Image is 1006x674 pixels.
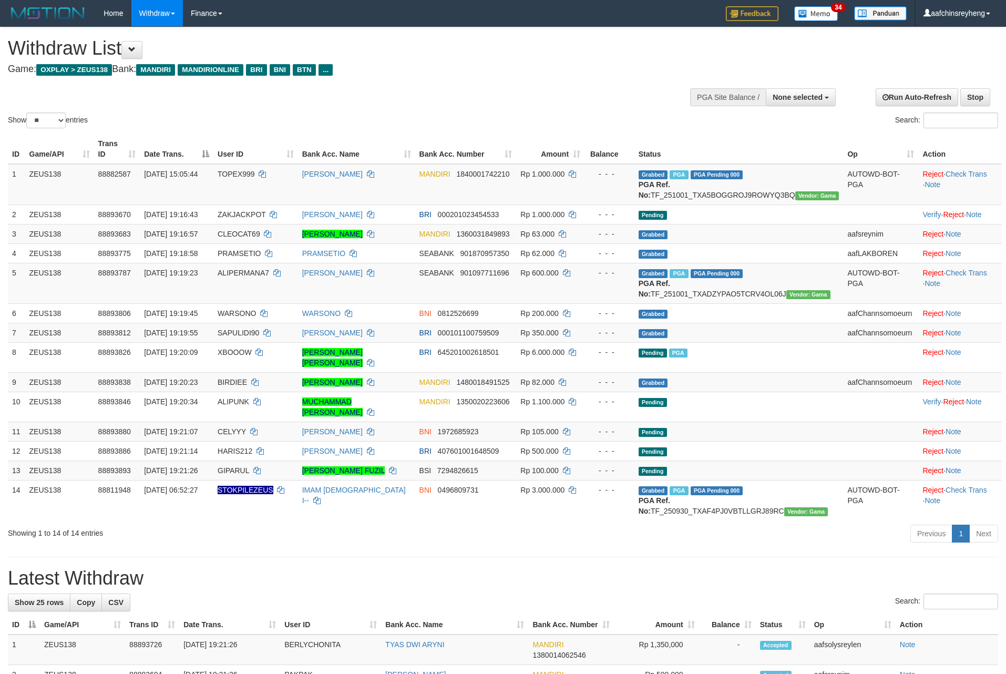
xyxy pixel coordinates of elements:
td: BERLYCHONITA [280,635,381,665]
div: - - - [589,169,630,179]
a: [PERSON_NAME] FUZIL [302,466,385,475]
span: BNI [419,427,432,436]
span: Pending [639,211,667,220]
th: Date Trans.: activate to sort column ascending [179,615,280,635]
a: Stop [960,88,990,106]
td: ZEUS138 [25,441,94,461]
span: Marked by aafsreyleap [670,486,688,495]
span: BTN [293,64,316,76]
th: Bank Acc. Name: activate to sort column ascending [298,134,415,164]
a: Reject [922,378,943,386]
span: BIRDIEE [218,378,247,386]
span: Rp 100.000 [520,466,558,475]
td: 7 [8,323,25,342]
input: Search: [923,113,998,128]
span: Vendor URL: https://trx31.1velocity.biz [784,507,828,516]
td: · [918,303,1002,323]
span: Rp 63.000 [520,230,555,238]
span: BRI [419,348,432,356]
a: Reject [922,249,943,258]
span: Rp 1.000.000 [520,170,564,178]
span: Marked by aafnoeunsreypich [670,170,688,179]
td: ZEUS138 [25,303,94,323]
span: 88893670 [98,210,131,219]
td: 1 [8,635,40,665]
a: Verify [922,210,941,219]
span: Rp 200.000 [520,309,558,318]
td: 9 [8,372,25,392]
td: AUTOWD-BOT-PGA [843,480,918,520]
a: Copy [70,594,102,611]
span: Copy 1972685923 to clipboard [438,427,479,436]
span: Copy 1350020223606 to clipboard [456,397,509,406]
a: Note [946,230,961,238]
span: Rp 3.000.000 [520,486,564,494]
td: TF_251001_TXADZYPAO5TCRV4OL06J [634,263,844,303]
a: MUCHAMMAD [PERSON_NAME] [302,397,363,416]
span: CLEOCAT69 [218,230,260,238]
a: Note [946,378,961,386]
th: Game/API: activate to sort column ascending [40,615,125,635]
span: MANDIRI [419,170,450,178]
span: 88893775 [98,249,131,258]
a: Reject [922,230,943,238]
td: aafChannsomoeurn [843,303,918,323]
span: PGA Pending [691,486,743,495]
span: Grabbed [639,170,668,179]
td: ZEUS138 [25,323,94,342]
td: Rp 1,350,000 [614,635,699,665]
span: BSI [419,466,432,475]
span: Pending [639,467,667,476]
th: Bank Acc. Name: activate to sort column ascending [381,615,528,635]
span: Vendor URL: https://trx31.1velocity.biz [786,290,830,299]
a: Previous [910,525,952,543]
span: XBOOOW [218,348,252,356]
td: · [918,372,1002,392]
span: Vendor URL: https://trx31.1velocity.biz [795,191,839,200]
span: [DATE] 19:20:34 [144,397,198,406]
a: Note [966,210,982,219]
span: 88893806 [98,309,131,318]
span: Pending [639,398,667,407]
span: OXPLAY > ZEUS138 [36,64,112,76]
td: · [918,461,1002,480]
a: Note [946,329,961,337]
th: User ID: activate to sort column ascending [280,615,381,635]
div: - - - [589,347,630,358]
a: Verify [922,397,941,406]
a: Note [925,279,940,288]
td: ZEUS138 [25,392,94,422]
td: ZEUS138 [25,263,94,303]
span: [DATE] 19:16:57 [144,230,198,238]
a: Run Auto-Refresh [876,88,958,106]
span: Copy 901870957350 to clipboard [460,249,509,258]
a: [PERSON_NAME] [302,170,363,178]
a: Check Trans [946,170,987,178]
span: 88893838 [98,378,131,386]
td: [DATE] 19:21:26 [179,635,280,665]
td: AUTOWD-BOT-PGA [843,164,918,205]
a: Note [900,640,916,649]
a: Check Trans [946,269,987,277]
a: Check Trans [946,486,987,494]
select: Showentries [26,113,66,128]
a: [PERSON_NAME] [302,210,363,219]
span: MANDIRI [532,640,563,649]
span: 88893683 [98,230,131,238]
span: Grabbed [639,329,668,338]
span: BRI [419,210,432,219]
span: MANDIRI [419,397,450,406]
span: Pending [639,349,667,358]
td: aafsolysreylen [810,635,896,665]
td: ZEUS138 [25,224,94,243]
td: · [918,441,1002,461]
b: PGA Ref. No: [639,279,670,298]
div: - - - [589,268,630,278]
a: Note [946,427,961,436]
th: ID [8,134,25,164]
a: TYAS DWI ARYNI [385,640,444,649]
td: 10 [8,392,25,422]
td: 13 [8,461,25,480]
span: BNI [270,64,290,76]
img: Feedback.jpg [726,6,778,21]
